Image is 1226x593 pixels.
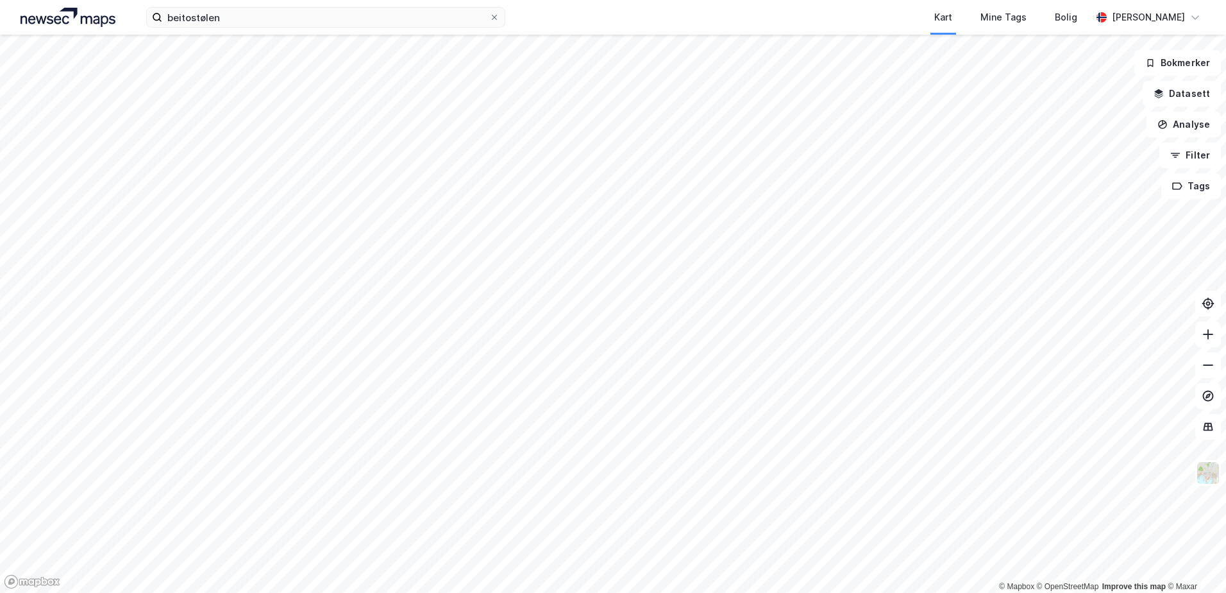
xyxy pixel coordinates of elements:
img: Z [1196,461,1220,485]
button: Analyse [1146,112,1221,137]
a: Improve this map [1102,582,1166,591]
iframe: Chat Widget [1162,531,1226,593]
a: Mapbox [999,582,1034,591]
button: Tags [1161,173,1221,199]
div: Kart [934,10,952,25]
div: [PERSON_NAME] [1112,10,1185,25]
div: Kontrollprogram for chat [1162,531,1226,593]
button: Bokmerker [1134,50,1221,76]
a: OpenStreetMap [1037,582,1099,591]
div: Bolig [1055,10,1077,25]
button: Datasett [1143,81,1221,107]
button: Filter [1159,142,1221,168]
div: Mine Tags [980,10,1027,25]
img: logo.a4113a55bc3d86da70a041830d287a7e.svg [21,8,115,27]
input: Søk på adresse, matrikkel, gårdeiere, leietakere eller personer [162,8,489,27]
a: Mapbox homepage [4,574,60,589]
